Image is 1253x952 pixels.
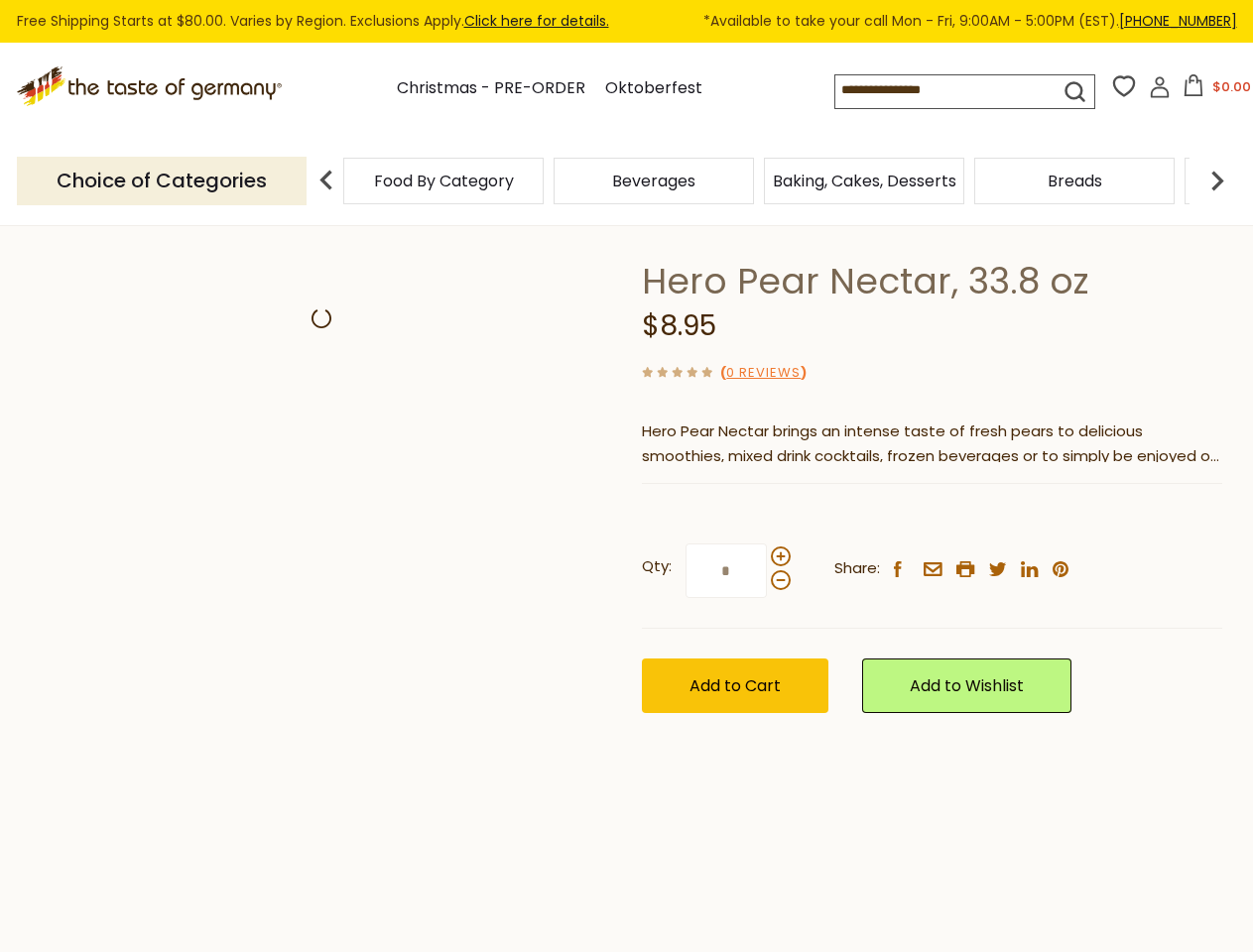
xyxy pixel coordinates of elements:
span: Add to Cart [689,674,781,697]
strong: Qty: [642,554,672,579]
a: Add to Wishlist [862,658,1071,713]
a: Baking, Cakes, Desserts [773,174,956,188]
span: $8.95 [642,306,716,345]
p: Choice of Categories [17,157,307,205]
a: [PHONE_NUMBER] [1119,11,1237,31]
span: *Available to take your call Mon - Fri, 9:00AM - 5:00PM (EST). [703,10,1237,33]
img: previous arrow [307,161,346,200]
a: Click here for details. [464,11,609,31]
span: ( ) [720,363,807,382]
a: Beverages [612,174,695,188]
h1: Hero Pear Nectar, 33.8 oz [642,259,1222,303]
div: Free Shipping Starts at $80.00. Varies by Region. Exclusions Apply. [17,10,1237,33]
a: Oktoberfest [605,75,702,102]
p: Hero Pear Nectar brings an intense taste of fresh pears to delicious smoothies, mixed drink cockt... [642,419,1222,469]
a: 0 Reviews [726,363,801,384]
button: Add to Cart [642,658,828,713]
a: Christmas - PRE-ORDER [397,75,585,102]
a: Breads [1048,174,1102,188]
span: Share: [834,556,880,581]
span: $0.00 [1212,77,1251,96]
img: next arrow [1197,161,1237,200]
a: Food By Category [374,174,514,188]
input: Qty: [686,543,767,598]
